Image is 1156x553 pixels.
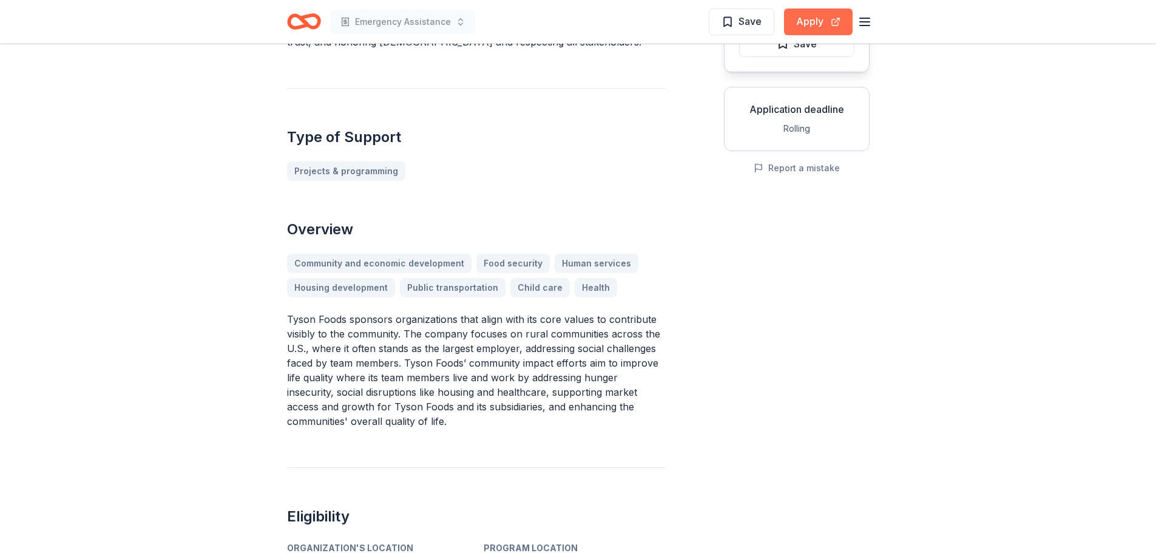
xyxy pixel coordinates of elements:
button: Emergency Assistance [331,10,475,34]
button: Apply [784,8,853,35]
button: Report a mistake [754,161,840,175]
div: Rolling [734,121,859,136]
button: Save [709,8,774,35]
a: Projects & programming [287,161,405,181]
span: Emergency Assistance [355,15,451,29]
button: Save [739,30,854,57]
span: Save [794,36,817,52]
h2: Eligibility [287,507,666,526]
span: Save [739,13,762,29]
p: Tyson Foods sponsors organizations that align with its core values to contribute visibly to the c... [287,312,666,429]
h2: Overview [287,220,666,239]
a: Home [287,7,321,36]
h2: Type of Support [287,127,666,147]
div: Application deadline [734,102,859,117]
